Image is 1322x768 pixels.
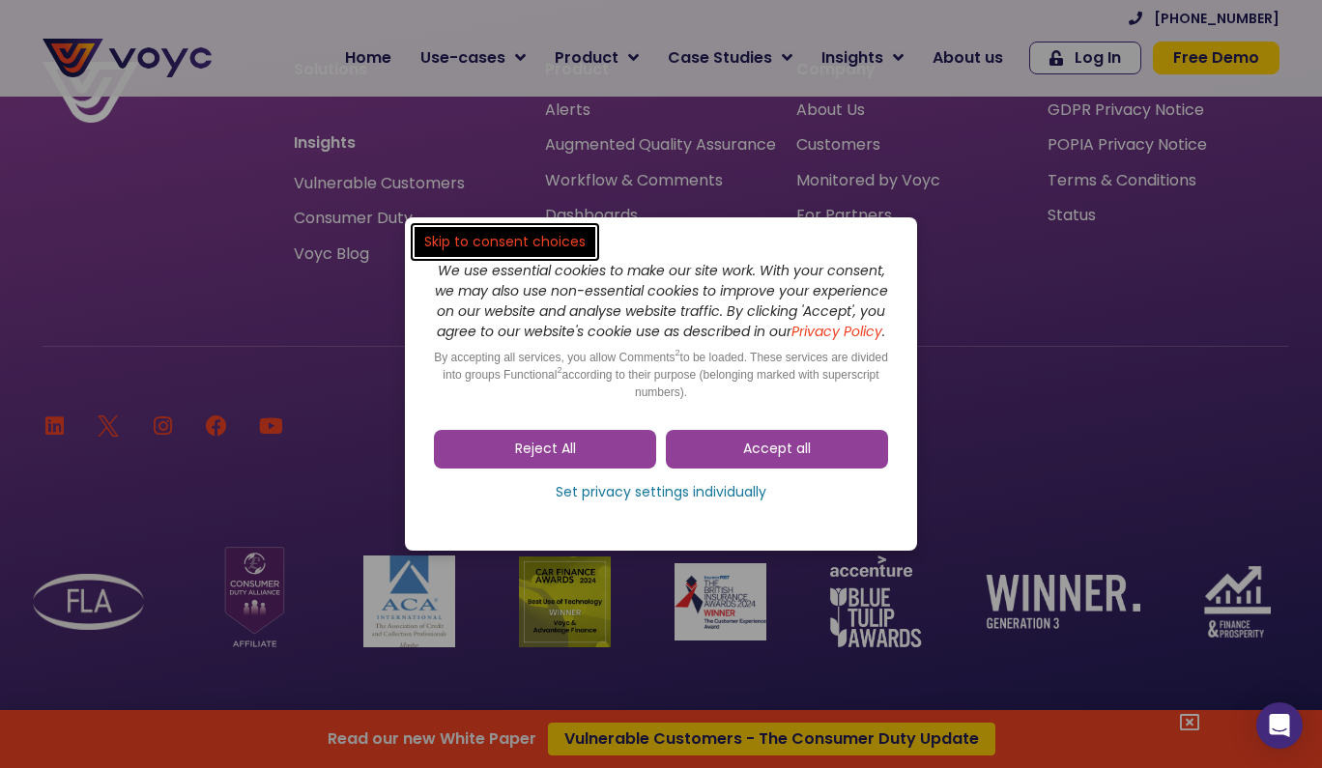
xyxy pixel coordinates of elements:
span: Set privacy settings individually [556,483,766,502]
sup: 2 [557,365,561,375]
span: Reject All [515,440,576,459]
a: Accept all [666,430,888,469]
a: Privacy Policy [398,402,489,421]
sup: 2 [675,348,680,357]
a: Reject All [434,430,656,469]
a: Privacy Policy [791,322,882,341]
a: Skip to consent choices [415,227,595,257]
span: By accepting all services, you allow Comments to be loaded. These services are divided into group... [434,351,888,399]
span: Job title [256,156,322,179]
i: We use essential cookies to make our site work. With your consent, we may also use non-essential ... [435,261,888,341]
span: Phone [256,77,304,100]
a: Set privacy settings individually [434,478,888,507]
span: Accept all [743,440,811,459]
